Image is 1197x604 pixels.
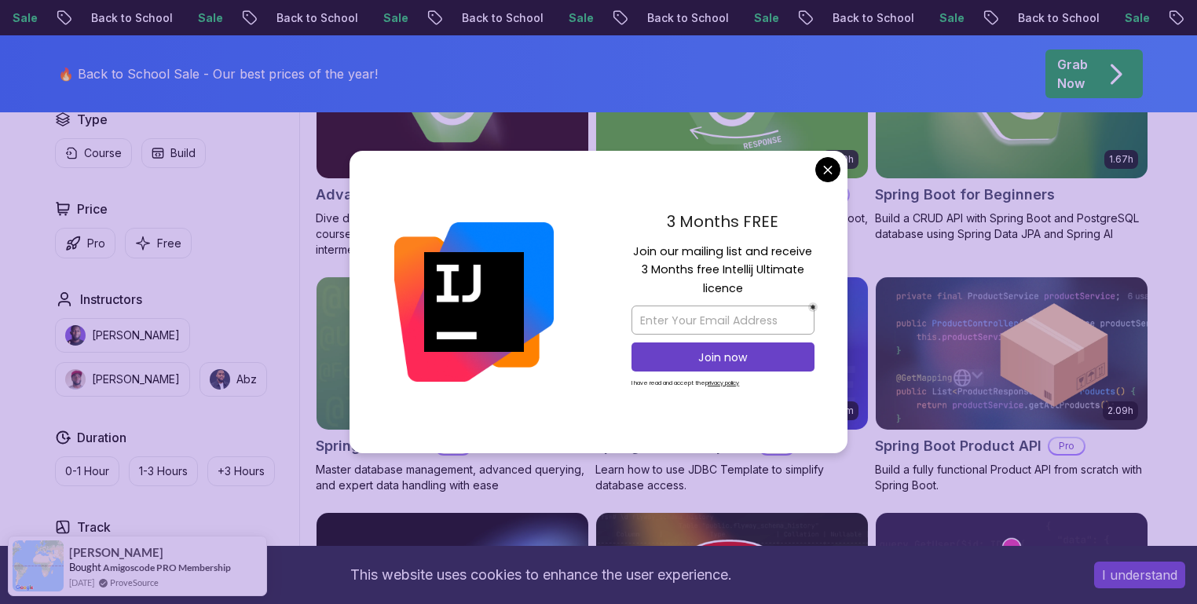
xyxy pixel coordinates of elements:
[110,576,159,589] a: ProveSource
[1057,55,1088,93] p: Grab Now
[875,435,1041,457] h2: Spring Boot Product API
[556,10,606,26] p: Sale
[316,210,589,258] p: Dive deep into Spring Boot with our advanced course, designed to take your skills from intermedia...
[65,369,86,390] img: instructor img
[207,456,275,486] button: +3 Hours
[1112,10,1162,26] p: Sale
[77,110,108,129] h2: Type
[927,10,977,26] p: Sale
[55,138,132,168] button: Course
[820,10,927,26] p: Back to School
[1094,562,1185,588] button: Accept cookies
[316,435,428,457] h2: Spring Data JPA
[55,362,190,397] button: instructor img[PERSON_NAME]
[84,145,122,161] p: Course
[80,290,142,309] h2: Instructors
[69,561,101,573] span: Bought
[595,462,869,493] p: Learn how to use JDBC Template to simplify database access.
[69,546,163,559] span: [PERSON_NAME]
[875,25,1148,242] a: Spring Boot for Beginners card1.67hNEWSpring Boot for BeginnersBuild a CRUD API with Spring Boot ...
[236,372,257,387] p: Abz
[87,236,105,251] p: Pro
[316,184,473,206] h2: Advanced Spring Boot
[92,372,180,387] p: [PERSON_NAME]
[316,276,589,493] a: Spring Data JPA card6.65hNEWSpring Data JPAProMaster database management, advanced querying, and ...
[316,462,589,493] p: Master database management, advanced querying, and expert data handling with ease
[199,362,267,397] button: instructor imgAbz
[371,10,421,26] p: Sale
[65,463,109,479] p: 0-1 Hour
[635,10,741,26] p: Back to School
[139,463,188,479] p: 1-3 Hours
[77,428,126,447] h2: Duration
[69,576,94,589] span: [DATE]
[92,328,180,343] p: [PERSON_NAME]
[317,277,588,430] img: Spring Data JPA card
[13,540,64,591] img: provesource social proof notification image
[875,184,1055,206] h2: Spring Boot for Beginners
[1109,153,1133,166] p: 1.67h
[103,562,231,573] a: Amigoscode PRO Membership
[55,228,115,258] button: Pro
[316,25,589,258] a: Advanced Spring Boot card5.18hAdvanced Spring BootProDive deep into Spring Boot with our advanced...
[875,462,1148,493] p: Build a fully functional Product API from scratch with Spring Boot.
[449,10,556,26] p: Back to School
[157,236,181,251] p: Free
[141,138,206,168] button: Build
[170,145,196,161] p: Build
[77,200,108,218] h2: Price
[218,463,265,479] p: +3 Hours
[875,210,1148,242] p: Build a CRUD API with Spring Boot and PostgreSQL database using Spring Data JPA and Spring AI
[1049,438,1084,454] p: Pro
[1005,10,1112,26] p: Back to School
[129,456,198,486] button: 1-3 Hours
[12,558,1071,592] div: This website uses cookies to enhance the user experience.
[185,10,236,26] p: Sale
[210,369,230,390] img: instructor img
[1107,404,1133,417] p: 2.09h
[55,318,190,353] button: instructor img[PERSON_NAME]
[65,325,86,346] img: instructor img
[875,276,1148,493] a: Spring Boot Product API card2.09hSpring Boot Product APIProBuild a fully functional Product API f...
[58,64,378,83] p: 🔥 Back to School Sale - Our best prices of the year!
[125,228,192,258] button: Free
[595,25,869,258] a: Building APIs with Spring Boot card3.30hBuilding APIs with Spring BootProLearn to build robust, s...
[79,10,185,26] p: Back to School
[55,456,119,486] button: 0-1 Hour
[741,10,792,26] p: Sale
[77,518,111,536] h2: Track
[264,10,371,26] p: Back to School
[876,277,1148,430] img: Spring Boot Product API card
